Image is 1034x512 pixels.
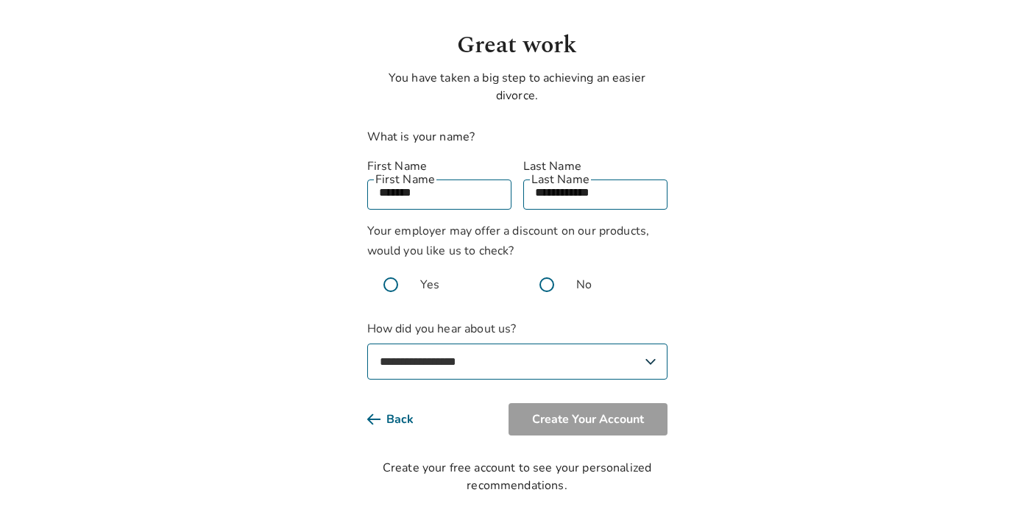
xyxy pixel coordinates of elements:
[523,157,668,175] label: Last Name
[960,441,1034,512] iframe: Chat Widget
[367,459,668,494] div: Create your free account to see your personalized recommendations.
[367,69,668,104] p: You have taken a big step to achieving an easier divorce.
[367,320,668,380] label: How did you hear about us?
[576,276,592,294] span: No
[367,403,437,435] button: Back
[420,276,439,294] span: Yes
[367,28,668,63] h1: Great work
[509,403,668,435] button: Create Your Account
[367,129,475,145] label: What is your name?
[367,157,511,175] label: First Name
[367,344,668,380] select: How did you hear about us?
[367,223,650,259] span: Your employer may offer a discount on our products, would you like us to check?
